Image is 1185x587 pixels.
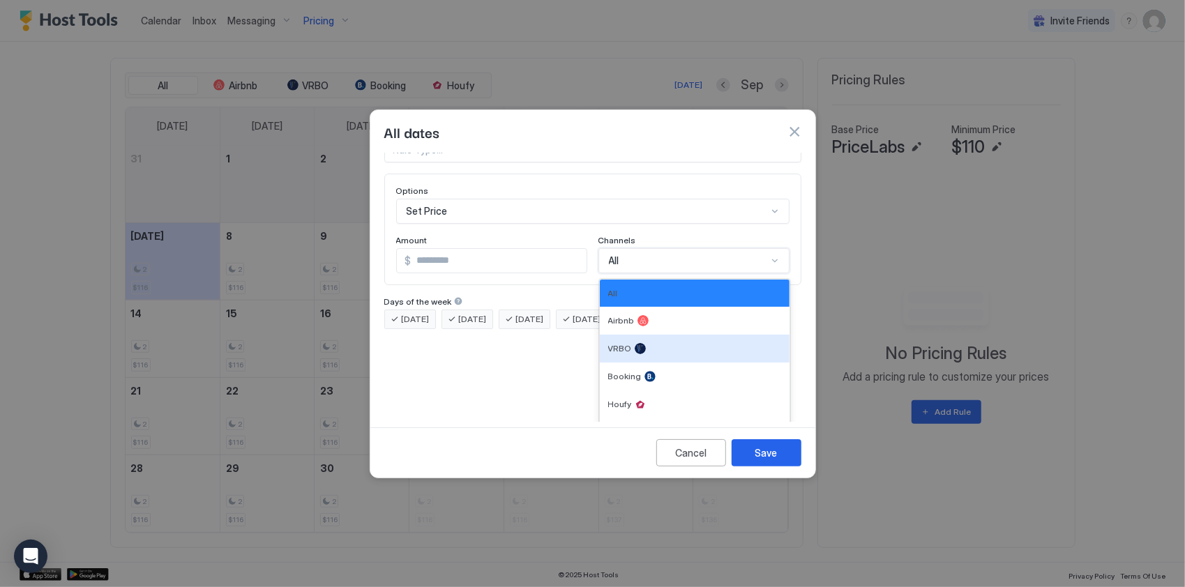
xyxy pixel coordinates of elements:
[407,205,448,218] span: Set Price
[412,249,587,273] input: Input Field
[656,439,726,466] button: Cancel
[608,371,642,381] span: Booking
[675,445,707,460] div: Cancel
[402,313,430,326] span: [DATE]
[608,288,618,298] span: All
[516,313,544,326] span: [DATE]
[405,254,412,267] span: $
[755,445,778,460] div: Save
[396,185,429,196] span: Options
[608,399,632,409] span: Houfy
[14,540,47,573] div: Open Intercom Messenger
[396,235,428,245] span: Amount
[384,296,452,307] span: Days of the week
[608,343,632,353] span: VRBO
[608,315,635,326] span: Airbnb
[609,254,619,267] span: All
[459,313,487,326] span: [DATE]
[598,235,636,245] span: Channels
[732,439,801,466] button: Save
[573,313,601,326] span: [DATE]
[384,121,440,142] span: All dates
